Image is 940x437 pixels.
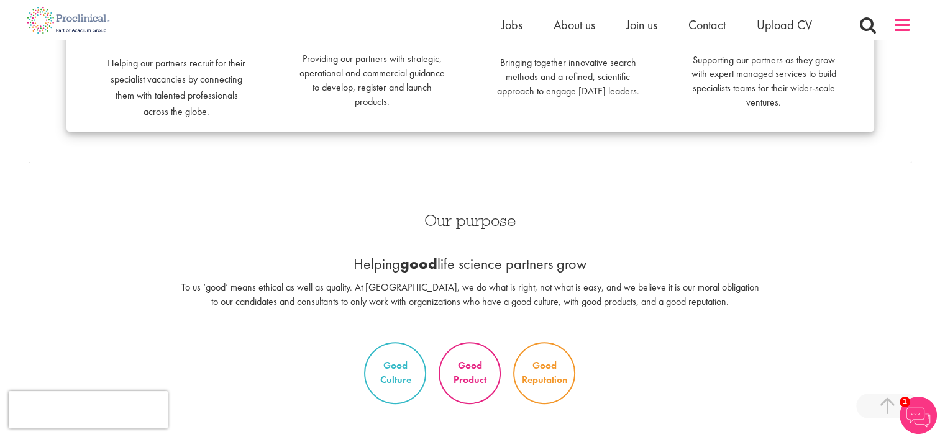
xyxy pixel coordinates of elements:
span: Helping our partners recruit for their specialist vacancies by connecting them with talented prof... [107,56,245,118]
a: Join us [626,17,657,33]
p: Supporting our partners as they grow with expert managed services to build specialists teams for ... [691,39,837,110]
span: 1 [900,397,910,407]
p: Bringing together innovative search methods and a refined, scientific approach to engage [DATE] l... [495,42,641,98]
b: good [400,254,437,273]
p: Good Product [440,353,500,394]
img: Chatbot [900,397,937,434]
p: Helping life science partners grow [179,253,761,274]
iframe: reCAPTCHA [9,391,168,428]
p: Providing our partners with strategic, operational and commercial guidance to develop, register a... [299,38,445,109]
a: Contact [688,17,726,33]
a: Upload CV [757,17,812,33]
h3: Our purpose [179,212,761,228]
a: Jobs [501,17,522,33]
p: To us ‘good’ means ethical as well as quality. At [GEOGRAPHIC_DATA], we do what is right, not wha... [179,281,761,309]
p: Good Reputation [514,359,574,387]
a: About us [554,17,595,33]
p: Good Culture [368,356,422,390]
